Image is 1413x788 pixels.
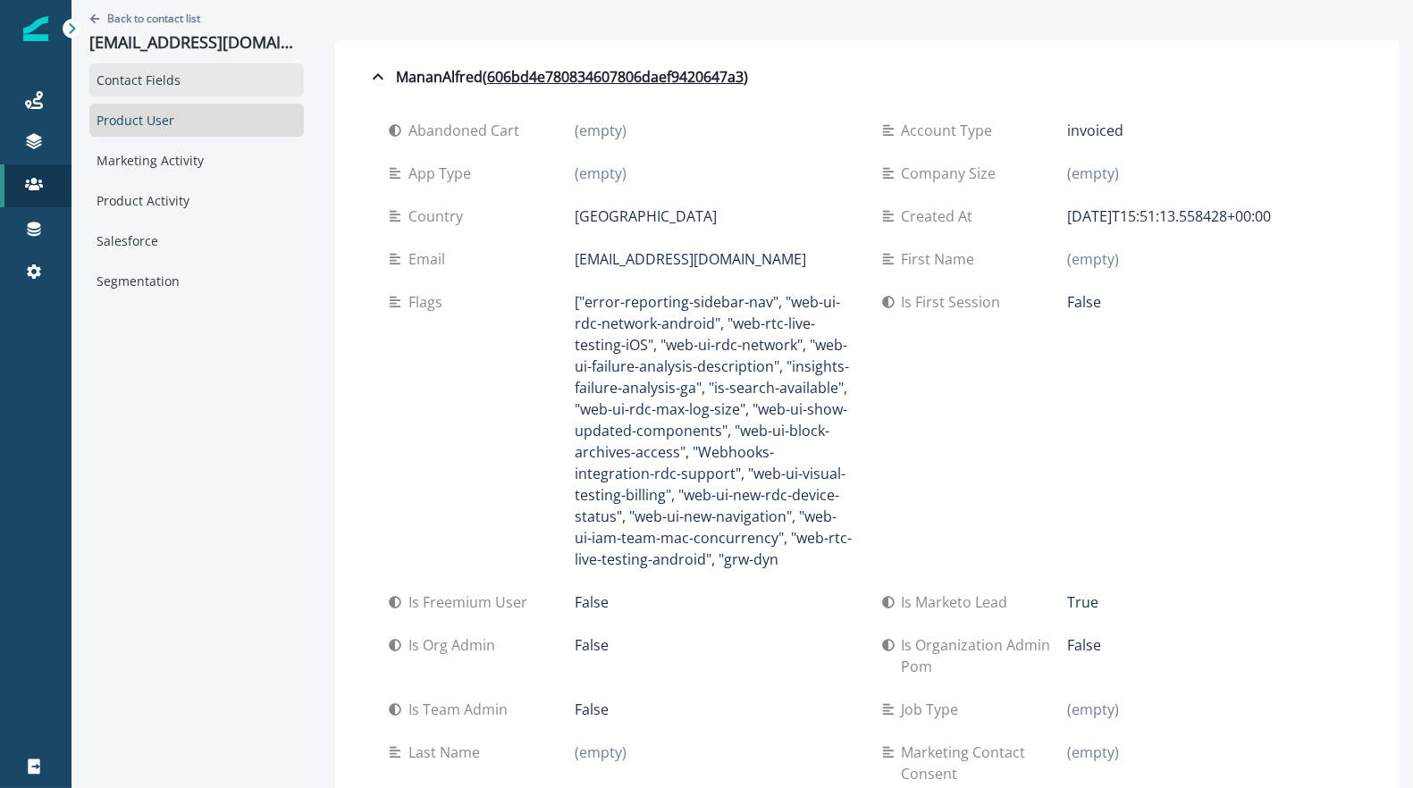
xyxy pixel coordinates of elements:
[408,591,534,613] p: Is freemium user
[89,184,304,217] div: Product Activity
[89,104,304,137] div: Product User
[902,163,1004,184] p: Company size
[408,742,487,763] p: Last name
[487,66,744,88] u: 606bd4e780834607806daef9420647a3
[1067,205,1271,227] p: [DATE]T15:51:13.558428+00:00
[902,120,1000,141] p: Account type
[1067,248,1119,270] p: (empty)
[575,742,627,763] p: (empty)
[1067,699,1119,720] p: (empty)
[1067,634,1101,656] p: False
[1067,742,1119,763] p: (empty)
[902,205,980,227] p: Created at
[744,66,748,88] p: )
[1067,120,1123,141] p: invoiced
[89,11,200,26] button: Go back
[575,291,854,570] p: ["error-reporting-sidebar-nav", "web-ui-rdc-network-android", "web-rtc-live-testing-iOS", "web-ui...
[1067,591,1098,613] p: True
[575,205,717,227] p: [GEOGRAPHIC_DATA]
[89,264,304,298] div: Segmentation
[483,66,487,88] p: (
[902,699,966,720] p: Job type
[902,291,1008,313] p: Is first session
[902,742,1068,784] p: Marketing contact consent
[575,163,627,184] p: (empty)
[353,59,1382,95] button: MananAlfred(606bd4e780834607806daef9420647a3)
[408,634,502,656] p: Is org admin
[107,11,200,26] p: Back to contact list
[1067,163,1119,184] p: (empty)
[575,248,806,270] p: [EMAIL_ADDRESS][DOMAIN_NAME]
[408,699,515,720] p: Is team admin
[367,66,748,88] div: MananAlfred
[575,699,609,720] p: False
[1067,291,1101,313] p: False
[902,591,1015,613] p: Is marketo lead
[575,591,609,613] p: False
[575,120,627,141] p: (empty)
[89,33,304,53] p: [EMAIL_ADDRESS][DOMAIN_NAME]
[408,163,478,184] p: App type
[89,63,304,96] div: Contact Fields
[408,291,450,313] p: Flags
[408,120,526,141] p: Abandoned cart
[23,16,48,41] img: Inflection
[408,205,470,227] p: Country
[575,634,609,656] p: False
[902,248,982,270] p: First name
[408,248,452,270] p: Email
[89,144,304,177] div: Marketing Activity
[902,634,1068,677] p: Is organization admin pom
[89,224,304,257] div: Salesforce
